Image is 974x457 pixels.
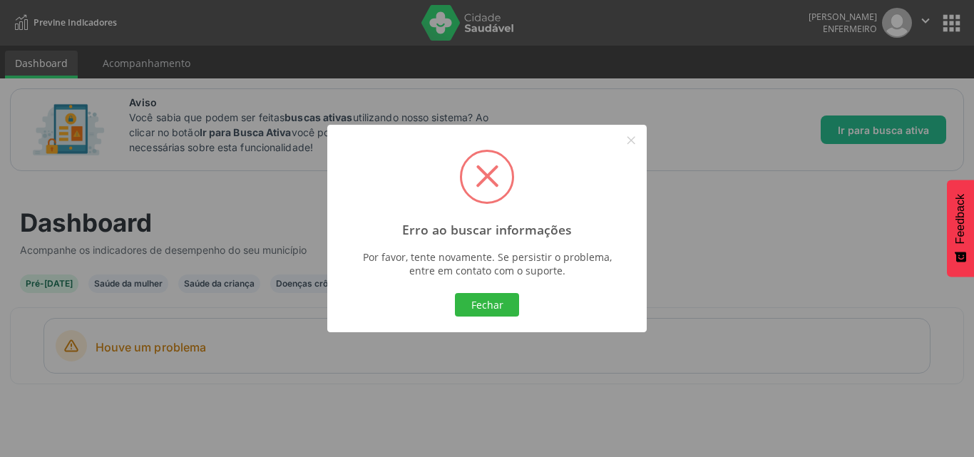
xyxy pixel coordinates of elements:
div: Por favor, tente novamente. Se persistir o problema, entre em contato com o suporte. [356,250,618,277]
button: Close this dialog [619,128,643,153]
span: Feedback [954,194,967,244]
h2: Erro ao buscar informações [402,222,572,237]
button: Fechar [455,293,519,317]
button: Feedback - Mostrar pesquisa [947,180,974,277]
